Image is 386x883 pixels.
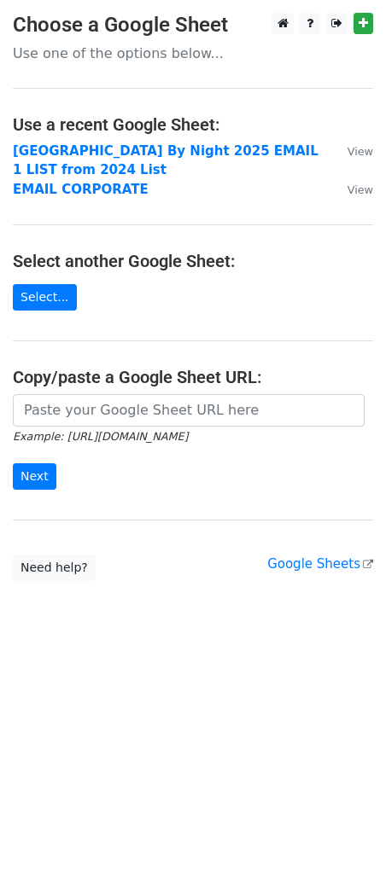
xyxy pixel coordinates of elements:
[13,555,96,581] a: Need help?
[13,13,373,38] h3: Choose a Google Sheet
[13,44,373,62] p: Use one of the options below...
[13,182,149,197] a: EMAIL CORPORATE
[13,367,373,387] h4: Copy/paste a Google Sheet URL:
[13,114,373,135] h4: Use a recent Google Sheet:
[348,145,373,158] small: View
[13,251,373,271] h4: Select another Google Sheet:
[13,394,365,427] input: Paste your Google Sheet URL here
[13,463,56,490] input: Next
[330,143,373,159] a: View
[13,284,77,311] a: Select...
[13,430,188,443] small: Example: [URL][DOMAIN_NAME]
[13,143,319,178] a: [GEOGRAPHIC_DATA] By Night 2025 EMAIL 1 LIST from 2024 List
[330,182,373,197] a: View
[348,183,373,196] small: View
[267,556,373,572] a: Google Sheets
